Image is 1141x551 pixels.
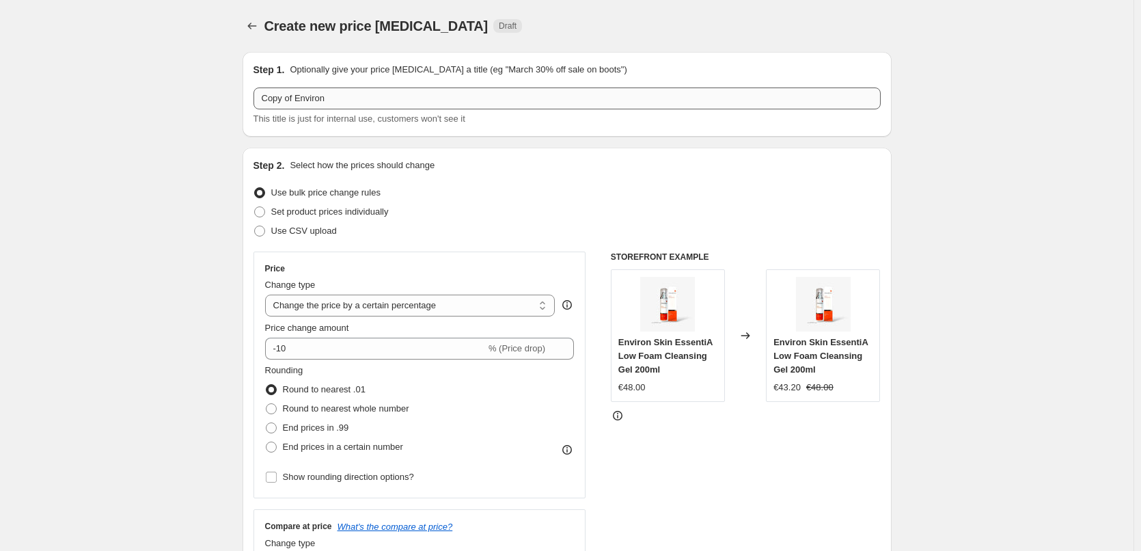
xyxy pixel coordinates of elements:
span: End prices in a certain number [283,442,403,452]
h2: Step 2. [253,159,285,172]
h3: Compare at price [265,521,332,532]
span: Round to nearest .01 [283,384,366,394]
button: Price change jobs [243,16,262,36]
span: €48.00 [806,382,834,392]
span: This title is just for internal use, customers won't see it [253,113,465,124]
input: 30% off holiday sale [253,88,881,109]
span: Rounding [265,365,303,375]
button: What's the compare at price? [338,522,453,532]
span: €48.00 [618,382,646,392]
span: Change type [265,280,316,290]
div: help [560,298,574,312]
input: -15 [265,338,486,360]
span: Create new price [MEDICAL_DATA] [264,18,489,33]
span: Price change amount [265,323,349,333]
span: Draft [499,21,517,31]
h3: Price [265,263,285,274]
span: % (Price drop) [489,343,545,353]
span: Use CSV upload [271,226,337,236]
span: Round to nearest whole number [283,403,409,414]
p: Optionally give your price [MEDICAL_DATA] a title (eg "March 30% off sale on boots") [290,63,627,77]
span: €43.20 [773,382,801,392]
span: Change type [265,538,316,548]
span: Set product prices individually [271,206,389,217]
span: Environ Skin EssentiA Low Foam Cleansing Gel 200ml [773,337,868,375]
span: End prices in .99 [283,422,349,433]
span: Environ Skin EssentiA Low Foam Cleansing Gel 200ml [618,337,713,375]
h6: STOREFRONT EXAMPLE [611,252,881,263]
span: Use bulk price change rules [271,187,381,198]
img: cleansing_gel_2_80x.jpg [796,277,851,332]
img: cleansing_gel_2_80x.jpg [640,277,695,332]
h2: Step 1. [253,63,285,77]
p: Select how the prices should change [290,159,435,172]
span: Show rounding direction options? [283,472,414,482]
